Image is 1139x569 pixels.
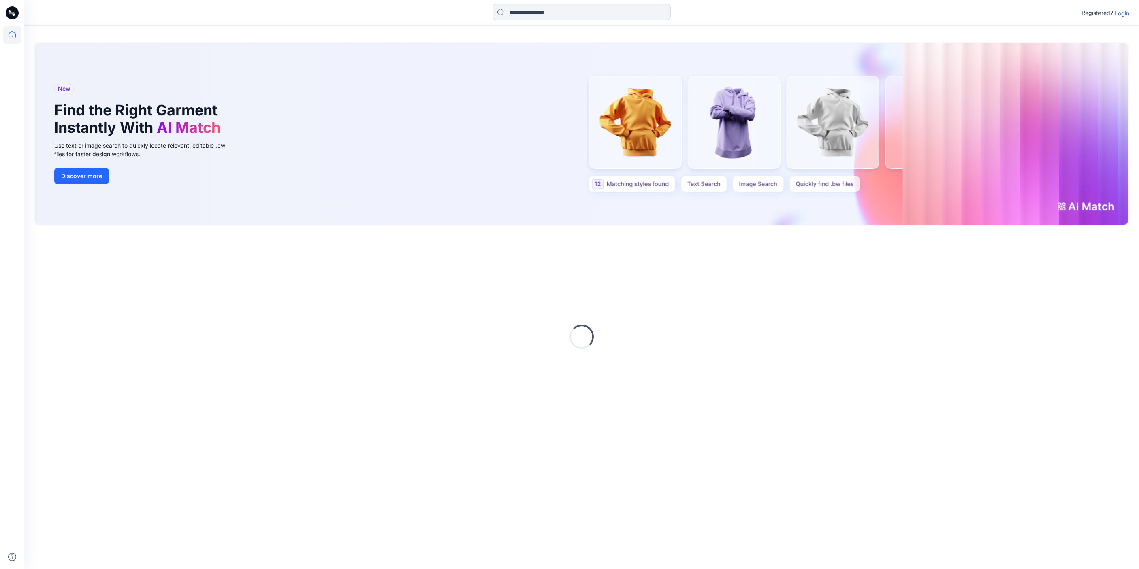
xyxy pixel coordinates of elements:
[54,141,237,158] div: Use text or image search to quickly locate relevant, editable .bw files for faster design workflows.
[58,84,70,93] span: New
[1081,8,1113,18] p: Registered?
[54,168,109,184] button: Discover more
[54,102,224,136] h1: Find the Right Garment Instantly With
[1115,9,1129,17] p: Login
[157,119,220,136] span: AI Match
